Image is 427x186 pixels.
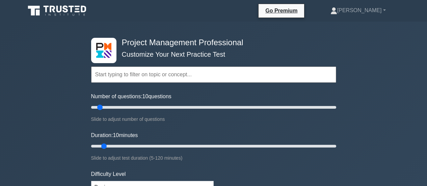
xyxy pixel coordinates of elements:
[314,4,402,17] a: [PERSON_NAME]
[119,38,303,48] h4: Project Management Professional
[91,67,336,83] input: Start typing to filter on topic or concept...
[91,92,171,101] label: Number of questions: questions
[261,6,301,15] a: Go Premium
[113,132,119,138] span: 10
[142,94,149,99] span: 10
[91,115,336,123] div: Slide to adjust number of questions
[91,131,138,139] label: Duration: minutes
[91,154,336,162] div: Slide to adjust test duration (5-120 minutes)
[91,170,126,178] label: Difficulty Level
